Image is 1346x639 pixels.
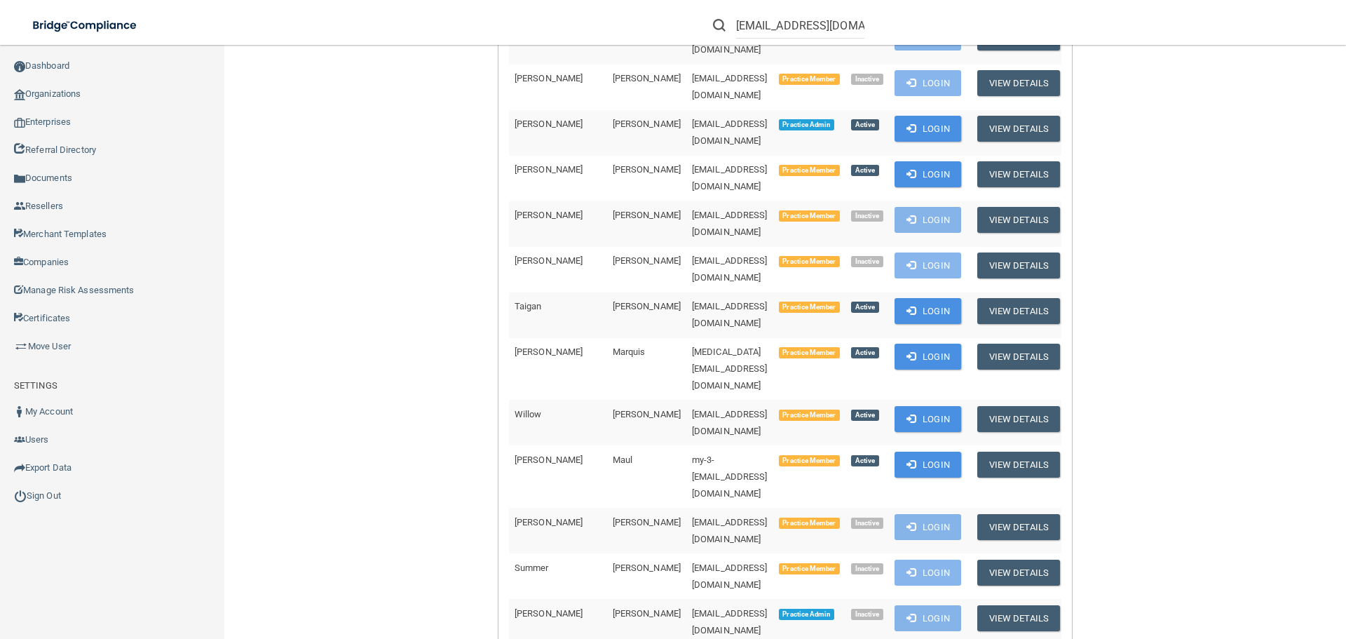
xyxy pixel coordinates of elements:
button: View Details [977,207,1060,233]
span: Active [851,302,879,313]
button: Login [895,452,961,478]
span: [PERSON_NAME] [613,255,681,266]
img: ic_user_dark.df1a06c3.png [14,406,25,417]
img: ic-search.3b580494.png [713,19,726,32]
button: View Details [977,116,1060,142]
span: [PERSON_NAME] [613,517,681,527]
span: Inactive [851,74,884,85]
img: ic_reseller.de258add.png [14,201,25,212]
span: [PERSON_NAME] [613,210,681,220]
button: Login [895,514,961,540]
span: [EMAIL_ADDRESS][DOMAIN_NAME] [692,210,768,237]
span: Practice Admin [779,119,834,130]
span: [PERSON_NAME] [613,301,681,311]
img: organization-icon.f8decf85.png [14,89,25,100]
button: View Details [977,406,1060,432]
span: [PERSON_NAME] [515,119,583,129]
span: [PERSON_NAME] [613,164,681,175]
span: Practice Member [779,74,840,85]
span: [PERSON_NAME] [613,409,681,419]
span: Willow [515,409,542,419]
span: Practice Member [779,302,840,313]
button: View Details [977,70,1060,96]
label: SETTINGS [14,377,57,394]
span: [PERSON_NAME] [613,119,681,129]
span: Active [851,165,879,176]
span: [MEDICAL_DATA][EMAIL_ADDRESS][DOMAIN_NAME] [692,347,768,391]
span: Inactive [851,609,884,620]
button: View Details [977,605,1060,631]
span: Maul [613,455,632,465]
img: ic_power_dark.7ecde6b1.png [14,490,27,502]
span: [PERSON_NAME] [515,210,583,220]
span: [PERSON_NAME] [515,164,583,175]
input: Search [736,13,864,39]
span: my-3-[EMAIL_ADDRESS][DOMAIN_NAME] [692,455,768,499]
span: [PERSON_NAME] [515,455,583,465]
button: Login [895,253,961,278]
span: [EMAIL_ADDRESS][DOMAIN_NAME] [692,301,768,328]
button: View Details [977,514,1060,540]
span: [EMAIL_ADDRESS][DOMAIN_NAME] [692,255,768,283]
span: Practice Member [779,165,840,176]
span: [PERSON_NAME] [613,608,681,619]
button: View Details [977,452,1060,478]
span: Active [851,455,879,466]
span: [PERSON_NAME] [613,563,681,573]
img: icon-documents.8dae5593.png [14,173,25,184]
button: View Details [977,161,1060,187]
button: View Details [977,560,1060,586]
button: Login [895,207,961,233]
span: [PERSON_NAME] [515,255,583,266]
span: [PERSON_NAME] [515,73,583,83]
button: Login [895,298,961,324]
button: Login [895,70,961,96]
span: Inactive [851,256,884,267]
span: Inactive [851,210,884,222]
img: icon-export.b9366987.png [14,462,25,473]
button: Login [895,605,961,631]
span: [EMAIL_ADDRESS][DOMAIN_NAME] [692,164,768,191]
button: Login [895,116,961,142]
span: Practice Member [779,563,840,574]
span: Practice Member [779,410,840,421]
span: [EMAIL_ADDRESS][DOMAIN_NAME] [692,563,768,590]
button: Login [895,161,961,187]
span: [PERSON_NAME] [515,517,583,527]
button: View Details [977,253,1060,278]
span: Practice Member [779,347,840,358]
button: View Details [977,298,1060,324]
span: Inactive [851,518,884,529]
span: Practice Admin [779,609,834,620]
span: Taigan [515,301,542,311]
span: [EMAIL_ADDRESS][DOMAIN_NAME] [692,73,768,100]
span: Practice Member [779,518,840,529]
img: briefcase.64adab9b.png [14,339,28,354]
span: Marquis [613,347,646,357]
span: [EMAIL_ADDRESS][DOMAIN_NAME] [692,608,768,635]
span: [EMAIL_ADDRESS][DOMAIN_NAME] [692,517,768,544]
span: Summer [515,563,549,573]
button: View Details [977,344,1060,370]
span: Inactive [851,563,884,574]
span: Practice Member [779,256,840,267]
span: [EMAIL_ADDRESS][DOMAIN_NAME] [692,119,768,146]
span: Active [851,119,879,130]
span: [EMAIL_ADDRESS][DOMAIN_NAME] [692,409,768,436]
span: [PERSON_NAME] [515,608,583,619]
span: Active [851,410,879,421]
button: Login [895,560,961,586]
span: Practice Member [779,210,840,222]
button: Login [895,406,961,432]
img: icon-users.e205127d.png [14,434,25,445]
span: [PERSON_NAME] [515,347,583,357]
iframe: Drift Widget Chat Controller [1103,539,1329,596]
button: Login [895,344,961,370]
img: ic_dashboard_dark.d01f4a41.png [14,61,25,72]
img: enterprise.0d942306.png [14,118,25,128]
span: [PERSON_NAME] [613,73,681,83]
span: Practice Member [779,455,840,466]
img: bridge_compliance_login_screen.278c3ca4.svg [21,11,150,40]
span: Active [851,347,879,358]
